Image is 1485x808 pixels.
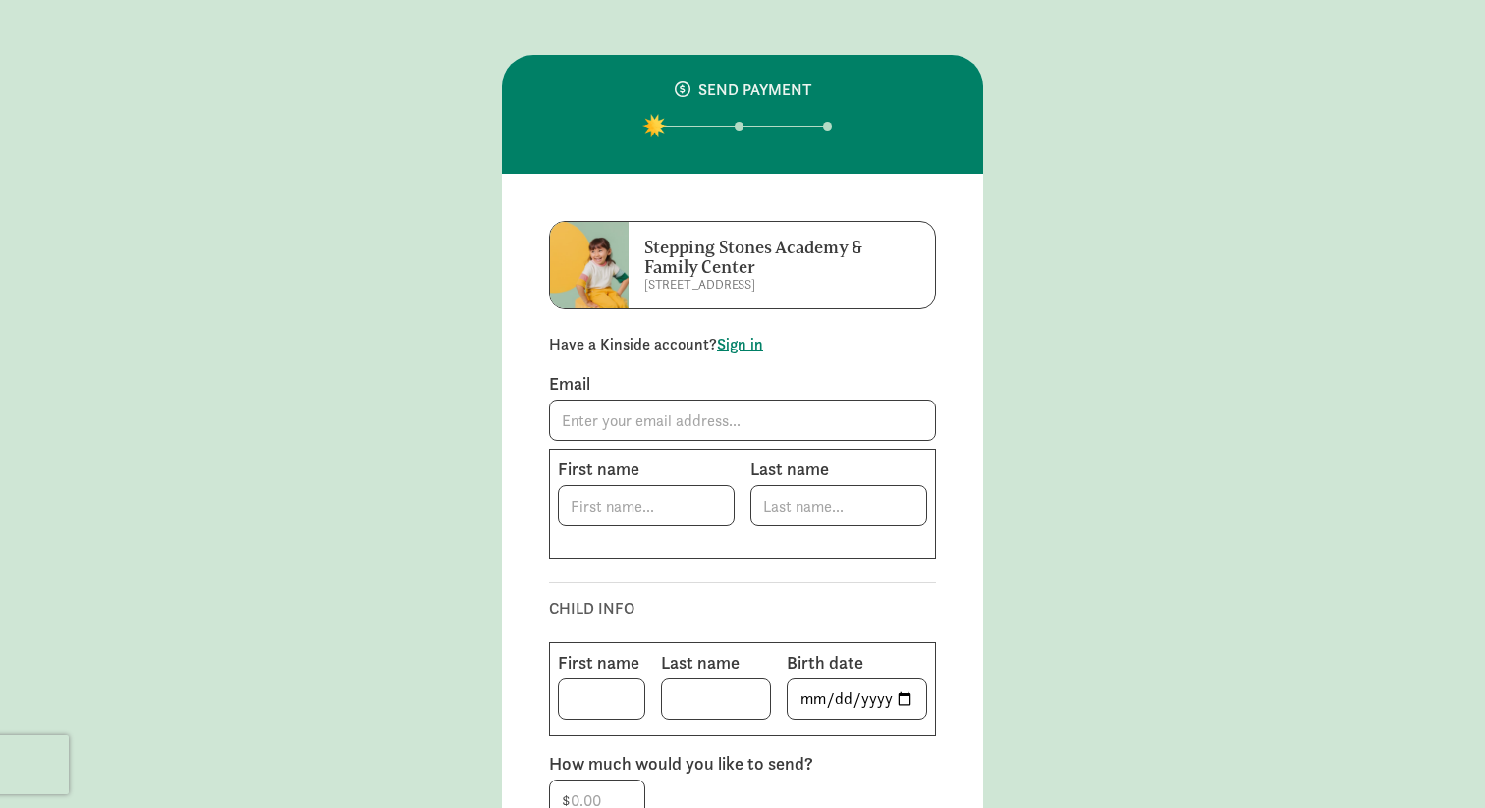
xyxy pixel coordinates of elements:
label: Last name [661,651,771,674]
div: SEND PAYMENT [525,79,960,102]
input: Last name... [751,486,926,525]
h6: CHILD INFO [549,599,936,619]
a: Sign in [717,334,763,354]
p: [STREET_ADDRESS] [644,277,880,293]
input: First name... [559,486,734,525]
label: Email [549,372,936,396]
label: First name [558,651,645,674]
label: Last name [750,458,927,481]
label: Birth date [787,651,927,674]
p: Have a Kinside account? [549,333,936,356]
label: First name [558,458,735,481]
h6: Stepping Stones Academy & Family Center [644,238,880,277]
label: How much would you like to send? [549,752,936,776]
input: Enter your email address... [550,401,935,440]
